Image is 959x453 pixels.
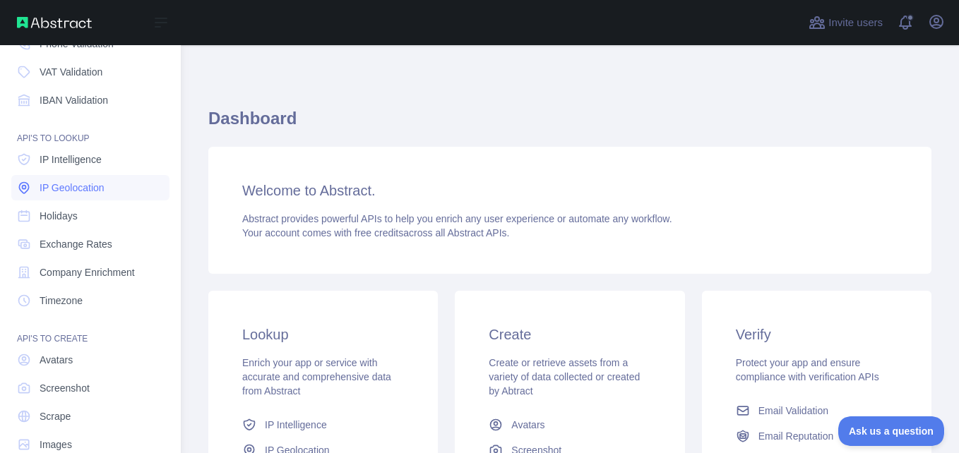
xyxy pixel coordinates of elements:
[40,265,135,279] span: Company Enrichment
[828,15,883,31] span: Invite users
[730,398,903,423] a: Email Validation
[40,381,90,395] span: Screenshot
[11,203,169,229] a: Holidays
[758,404,828,418] span: Email Validation
[11,260,169,285] a: Company Enrichment
[736,357,879,382] span: Protect your app and ensure compliance with verification APIs
[40,152,102,167] span: IP Intelligence
[242,325,404,344] h3: Lookup
[11,404,169,429] a: Scrape
[11,116,169,144] div: API'S TO LOOKUP
[40,181,105,195] span: IP Geolocation
[40,294,83,308] span: Timezone
[40,237,112,251] span: Exchange Rates
[208,107,931,141] h1: Dashboard
[242,213,672,224] span: Abstract provides powerful APIs to help you enrich any user experience or automate any workflow.
[355,227,403,238] span: free credits
[11,87,169,113] a: IBAN Validation
[40,65,102,79] span: VAT Validation
[40,437,72,452] span: Images
[17,17,92,28] img: Abstract API
[40,409,71,423] span: Scrape
[11,347,169,373] a: Avatars
[265,418,327,432] span: IP Intelligence
[237,412,410,437] a: IP Intelligence
[11,147,169,172] a: IP Intelligence
[758,429,834,443] span: Email Reputation
[11,175,169,200] a: IP Geolocation
[11,316,169,344] div: API'S TO CREATE
[11,288,169,313] a: Timezone
[838,416,945,446] iframe: Toggle Customer Support
[483,412,656,437] a: Avatars
[736,325,898,344] h3: Verify
[242,181,898,200] h3: Welcome to Abstract.
[489,357,640,397] span: Create or retrieve assets from a variety of data collected or created by Abtract
[11,59,169,85] a: VAT Validation
[806,11,886,34] button: Invite users
[11,231,169,257] a: Exchange Rates
[489,325,650,344] h3: Create
[730,423,903,449] a: Email Reputation
[242,357,391,397] span: Enrich your app or service with accurate and comprehensive data from Abstract
[242,227,509,238] span: Your account comes with across all Abstract APIs.
[511,418,544,432] span: Avatars
[11,375,169,401] a: Screenshot
[40,209,78,223] span: Holidays
[40,93,108,107] span: IBAN Validation
[40,353,73,367] span: Avatars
